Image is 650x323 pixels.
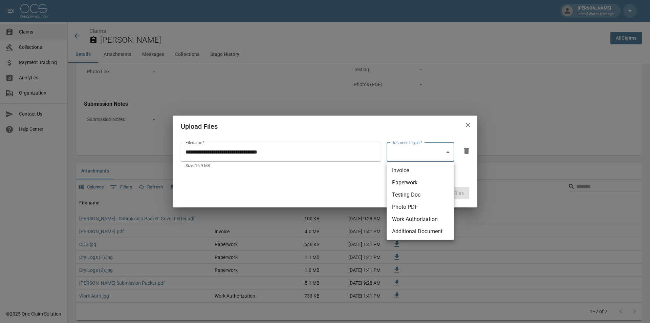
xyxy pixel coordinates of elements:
li: Photo PDF [387,201,454,213]
li: Testing Doc [387,189,454,201]
li: Work Authorization [387,213,454,225]
li: Paperwork [387,177,454,189]
li: Additional Document [387,225,454,238]
li: Invoice [387,164,454,177]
